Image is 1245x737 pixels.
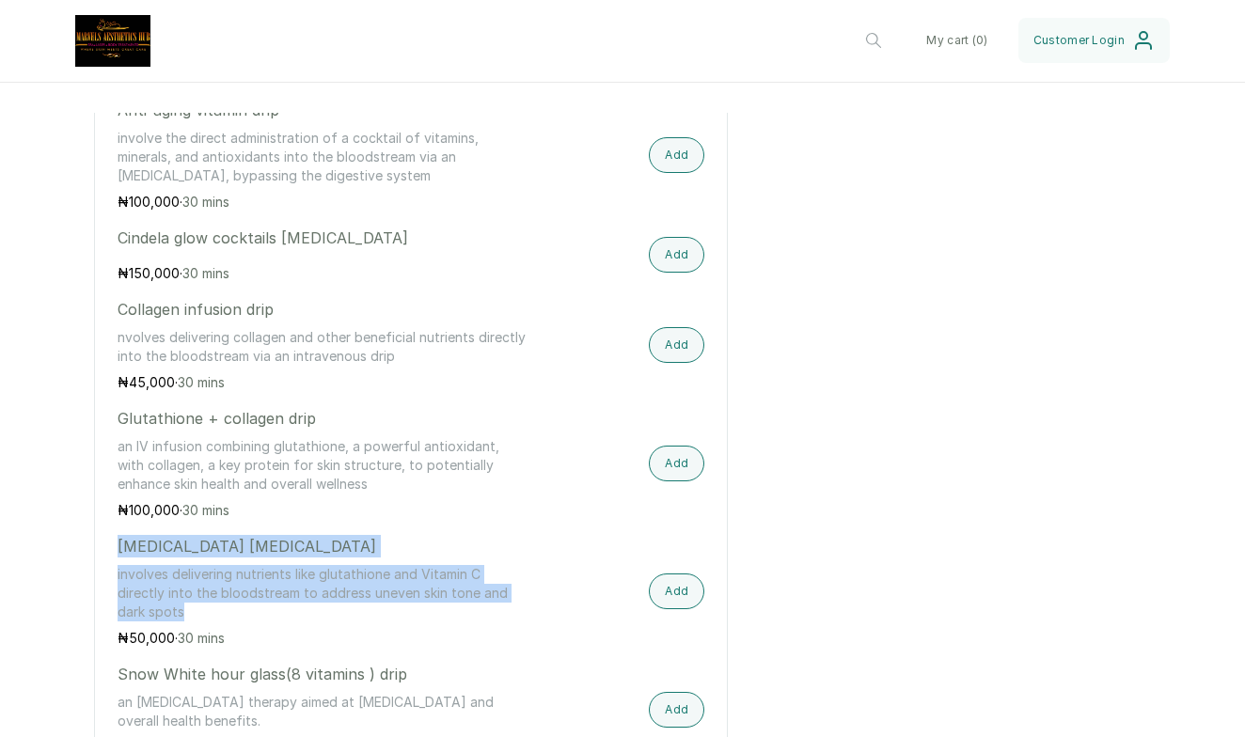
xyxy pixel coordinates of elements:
[118,501,528,520] p: ₦ ·
[649,237,704,273] button: Add
[129,374,175,390] span: 45,000
[1018,18,1170,63] button: Customer Login
[182,502,229,518] span: 30 mins
[118,407,528,430] p: Glutathione + collagen drip
[118,629,528,648] p: ₦ ·
[118,328,528,366] p: nvolves delivering collagen and other beneficial nutrients directly into the bloodstream via an i...
[75,15,150,67] img: business logo
[178,374,225,390] span: 30 mins
[118,264,528,283] p: ₦ ·
[649,137,704,173] button: Add
[129,194,180,210] span: 100,000
[118,565,528,621] p: involves delivering nutrients like glutathione and Vitamin C directly into the bloodstream to add...
[118,663,528,685] p: Snow White hour glass(8 vitamins ) drip
[649,573,704,609] button: Add
[118,227,528,249] p: Cindela glow cocktails [MEDICAL_DATA]
[118,193,528,212] p: ₦ ·
[118,535,528,557] p: [MEDICAL_DATA] [MEDICAL_DATA]
[178,630,225,646] span: 30 mins
[129,630,175,646] span: 50,000
[118,437,528,494] p: an IV infusion combining glutathione, a powerful antioxidant, with collagen, a key protein for sk...
[129,502,180,518] span: 100,000
[118,298,528,321] p: Collagen infusion drip
[118,693,528,730] p: an [MEDICAL_DATA] therapy aimed at [MEDICAL_DATA] and overall health benefits.
[911,18,1002,63] button: My cart (0)
[118,373,528,392] p: ₦ ·
[649,446,704,481] button: Add
[1033,33,1125,48] span: Customer Login
[118,129,528,185] p: involve the direct administration of a cocktail of vitamins, minerals, and antioxidants into the ...
[649,327,704,363] button: Add
[182,194,229,210] span: 30 mins
[649,692,704,728] button: Add
[129,265,180,281] span: 150,000
[182,265,229,281] span: 30 mins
